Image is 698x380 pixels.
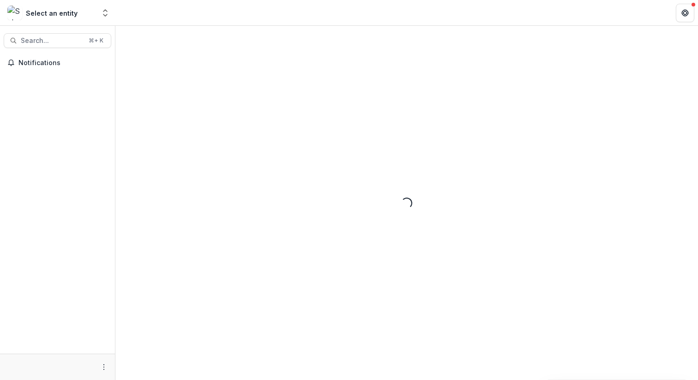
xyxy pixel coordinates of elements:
[26,8,78,18] div: Select an entity
[87,36,105,46] div: ⌘ + K
[21,37,83,45] span: Search...
[99,4,112,22] button: Open entity switcher
[676,4,694,22] button: Get Help
[4,33,111,48] button: Search...
[98,362,109,373] button: More
[18,59,108,67] span: Notifications
[7,6,22,20] img: Select an entity
[4,55,111,70] button: Notifications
